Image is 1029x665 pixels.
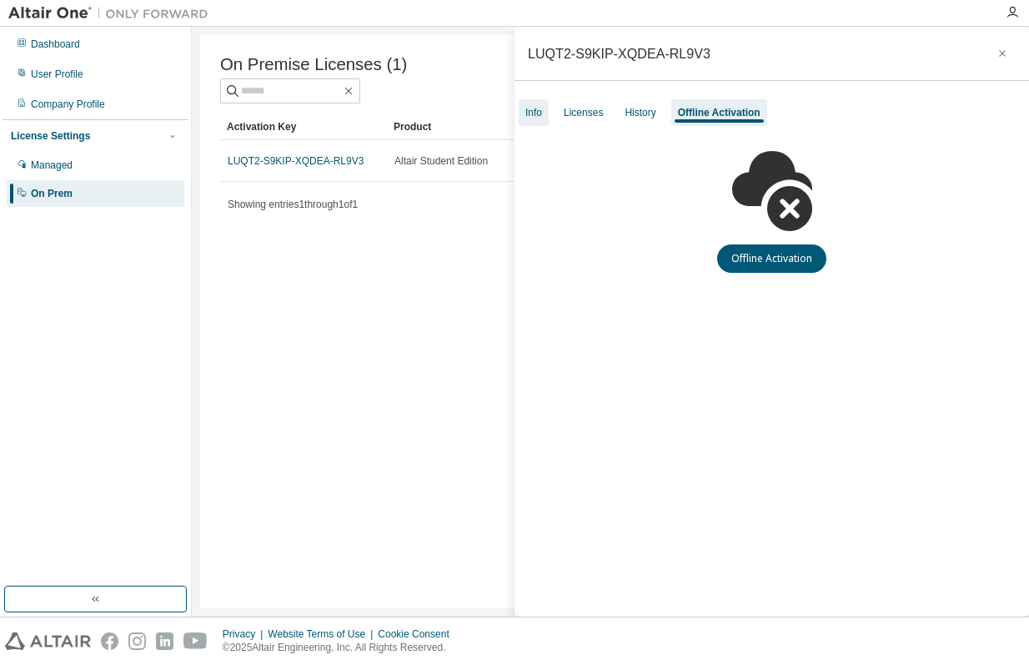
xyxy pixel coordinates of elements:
[31,68,83,81] div: User Profile
[8,5,217,22] img: Altair One
[5,632,91,650] img: altair_logo.svg
[183,632,208,650] img: youtube.svg
[625,106,655,119] div: History
[227,113,380,140] div: Activation Key
[717,244,826,273] button: Offline Activation
[101,632,118,650] img: facebook.svg
[31,159,73,172] div: Managed
[31,38,80,51] div: Dashboard
[394,113,547,140] div: Product
[223,641,459,655] p: © 2025 Altair Engineering, Inc. All Rights Reserved.
[220,55,407,74] span: On Premise Licenses (1)
[228,199,358,210] span: Showing entries 1 through 1 of 1
[394,154,488,168] span: Altair Student Edition
[156,632,173,650] img: linkedin.svg
[223,627,268,641] div: Privacy
[31,98,105,111] div: Company Profile
[678,106,760,119] div: Offline Activation
[564,106,603,119] div: Licenses
[528,47,710,60] div: LUQT2-S9KIP-XQDEA-RL9V3
[11,129,90,143] div: License Settings
[268,627,378,641] div: Website Terms of Use
[128,632,146,650] img: instagram.svg
[378,627,459,641] div: Cookie Consent
[525,106,542,119] div: Info
[228,155,364,167] a: LUQT2-S9KIP-XQDEA-RL9V3
[31,187,73,200] div: On Prem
